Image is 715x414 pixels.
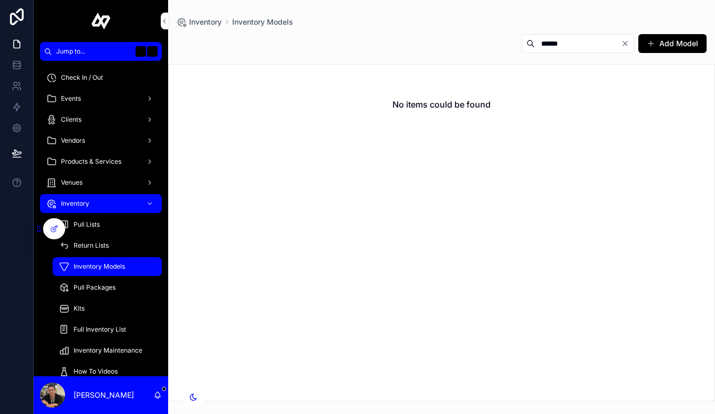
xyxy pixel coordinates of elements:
a: Vendors [40,131,162,150]
span: Return Lists [74,241,109,250]
div: scrollable content [34,61,168,376]
span: Check In / Out [61,73,103,82]
h2: No items could be found [392,98,491,111]
span: Inventory Models [74,262,125,271]
span: Kits [74,304,85,313]
a: Full Inventory List [53,320,162,339]
a: Pull Lists [53,215,162,234]
img: App logo [91,13,111,29]
span: Full Inventory List [74,325,126,334]
a: Pull Packages [53,278,162,297]
button: Clear [621,39,634,48]
span: Venues [61,178,82,187]
button: Jump to...K [40,42,162,61]
span: Clients [61,115,81,124]
a: Kits [53,299,162,318]
span: How To Videos [74,367,118,376]
a: Clients [40,110,162,129]
a: Inventory Models [53,257,162,276]
a: Return Lists [53,236,162,255]
a: Inventory [177,17,222,27]
a: Venues [40,173,162,192]
span: Pull Lists [74,220,100,229]
button: Add Model [638,34,707,53]
span: Pull Packages [74,283,116,292]
a: Inventory Maintenance [53,341,162,360]
a: Products & Services [40,152,162,171]
span: Inventory [189,17,222,27]
a: Inventory [40,194,162,213]
a: Events [40,89,162,108]
span: Events [61,94,81,103]
span: Jump to... [56,47,131,56]
a: Check In / Out [40,68,162,87]
span: Vendors [61,136,85,145]
span: K [148,47,157,56]
span: Products & Services [61,157,121,166]
p: [PERSON_NAME] [74,390,134,400]
a: How To Videos [53,362,162,381]
span: Inventory [61,199,89,208]
a: Inventory Models [232,17,293,27]
span: Inventory Maintenance [74,346,142,355]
